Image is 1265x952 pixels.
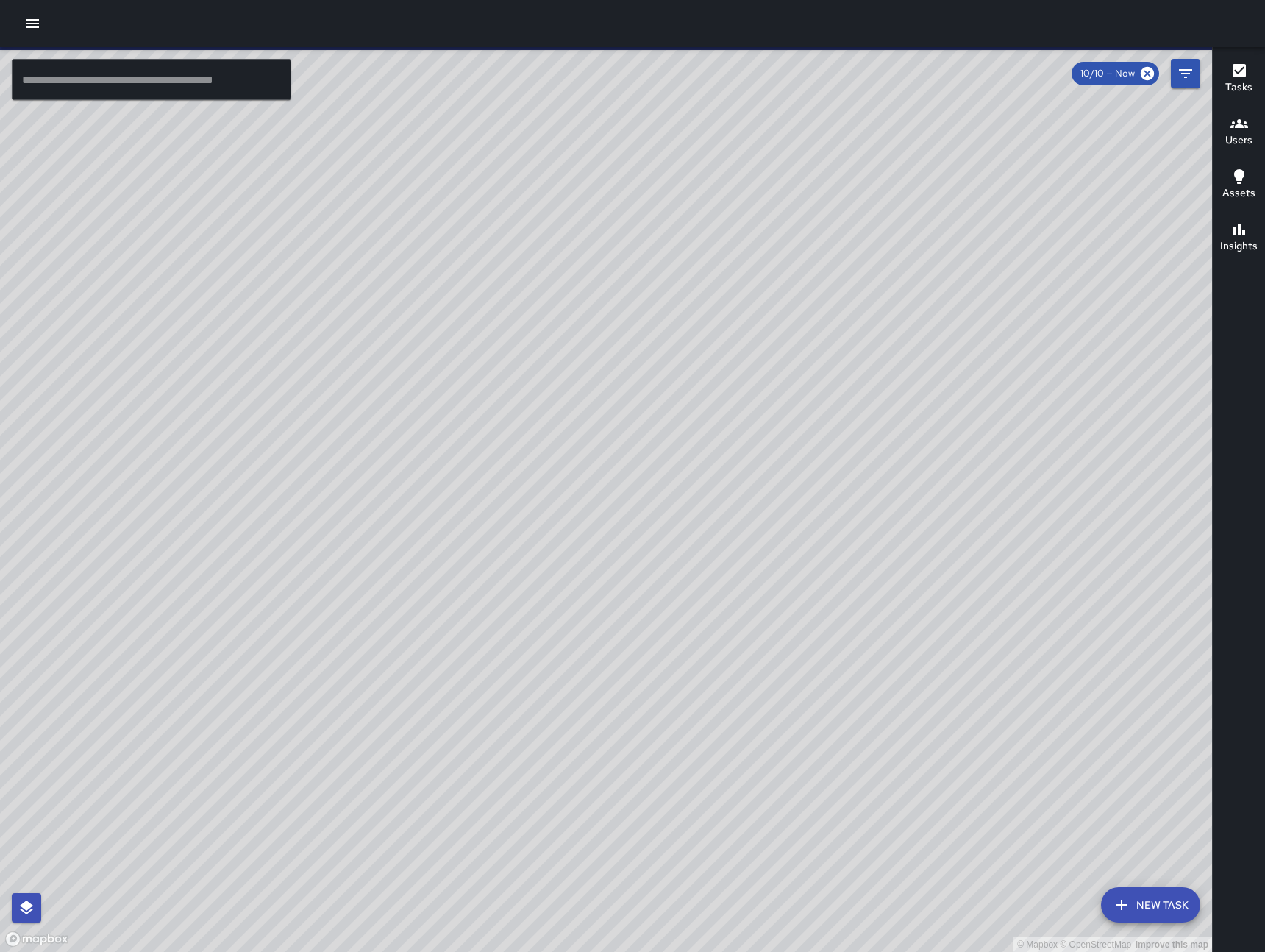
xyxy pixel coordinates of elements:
[1213,159,1265,212] button: Assets
[1213,212,1265,265] button: Insights
[1220,238,1258,255] h6: Insights
[1222,185,1255,202] h6: Assets
[1213,53,1265,106] button: Tasks
[1072,62,1159,85] div: 10/10 — Now
[1213,106,1265,159] button: Users
[1171,59,1200,88] button: Filters
[1072,66,1144,81] span: 10/10 — Now
[1101,887,1200,923] button: New Task
[1225,132,1252,149] h6: Users
[1225,79,1252,96] h6: Tasks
